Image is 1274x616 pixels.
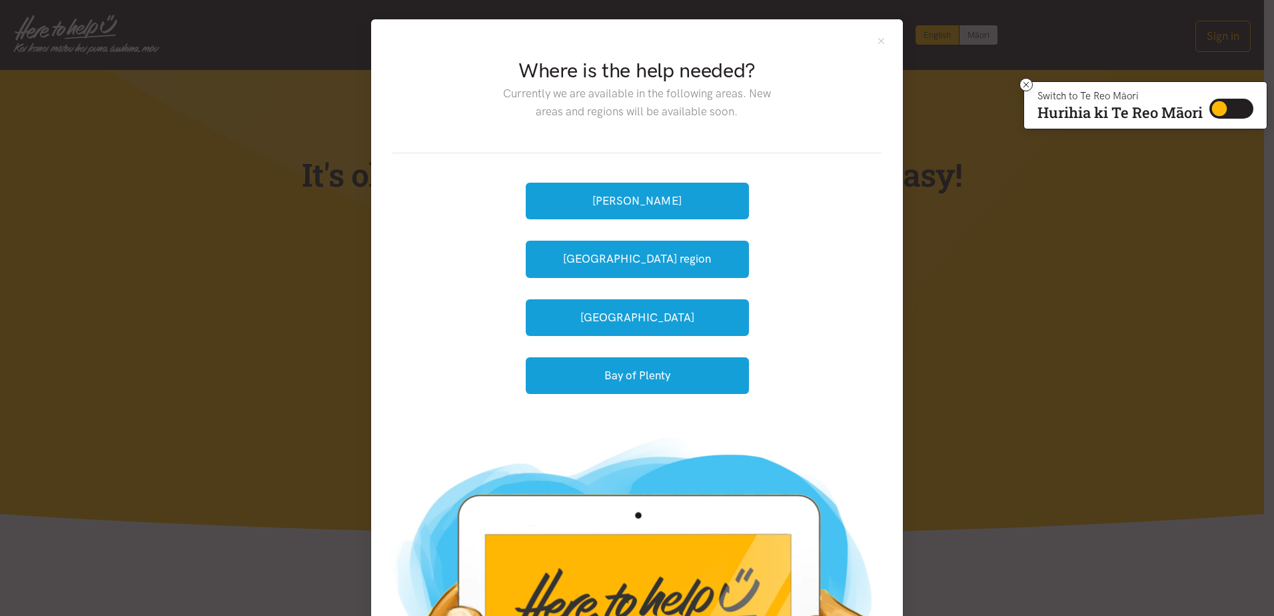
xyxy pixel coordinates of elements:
button: Close [876,35,887,47]
h2: Where is the help needed? [492,57,781,85]
button: Bay of Plenty [526,357,749,394]
p: Hurihia ki Te Reo Māori [1037,107,1203,119]
button: [GEOGRAPHIC_DATA] [526,299,749,336]
button: [GEOGRAPHIC_DATA] region [526,241,749,277]
p: Currently we are available in the following areas. New areas and regions will be available soon. [492,85,781,121]
p: Switch to Te Reo Māori [1037,92,1203,100]
button: [PERSON_NAME] [526,183,749,219]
